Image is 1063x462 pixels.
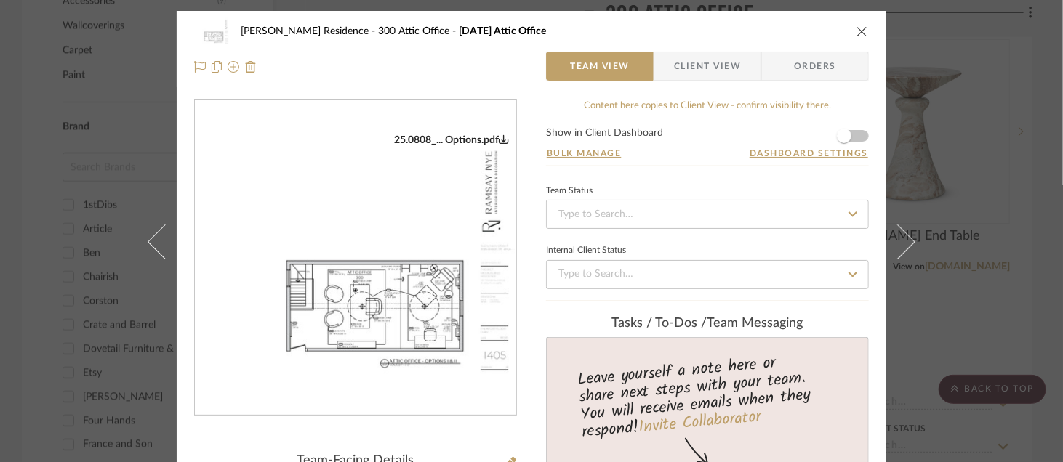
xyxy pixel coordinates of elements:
div: 0 [195,134,516,382]
span: Orders [778,52,852,81]
input: Type to Search… [546,260,869,289]
div: Content here copies to Client View - confirm visibility there. [546,99,869,113]
div: team Messaging [546,316,869,332]
img: Remove from project [245,61,257,73]
input: Type to Search… [546,200,869,229]
span: [DATE] Attic Office [459,26,546,36]
span: Tasks / To-Dos / [612,317,707,330]
button: close [856,25,869,38]
span: 300 Attic Office [378,26,459,36]
div: 25.0808_... Options.pdf [394,134,509,147]
span: [PERSON_NAME] Residence [241,26,378,36]
div: Leave yourself a note here or share next steps with your team. You will receive emails when they ... [545,347,871,445]
div: Team Status [546,187,593,195]
span: Team View [570,52,630,81]
img: 1294b7d7-b7d7-4073-b23e-43f721a671c5_436x436.jpg [195,134,516,382]
span: Client View [674,52,741,81]
div: Internal Client Status [546,247,626,254]
a: Invite Collaborator [638,405,762,441]
button: Dashboard Settings [749,147,869,160]
button: Bulk Manage [546,147,622,160]
img: 1294b7d7-b7d7-4073-b23e-43f721a671c5_48x40.jpg [194,17,229,46]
